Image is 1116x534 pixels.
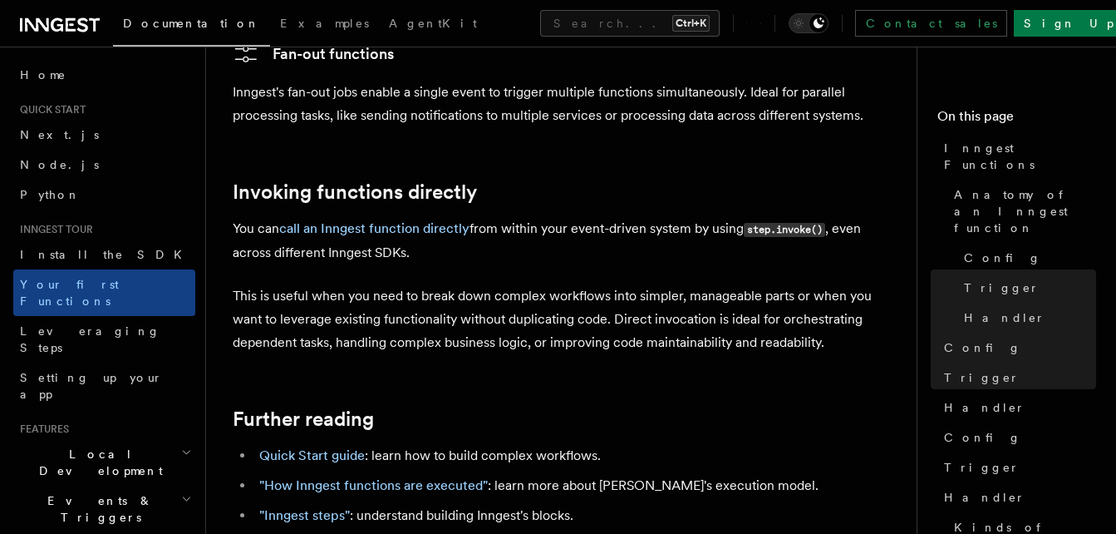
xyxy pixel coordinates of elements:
[389,17,477,30] span: AgentKit
[270,5,379,45] a: Examples
[20,188,81,201] span: Python
[13,150,195,180] a: Node.js
[233,81,897,127] p: Inngest's fan-out jobs enable a single event to trigger multiple functions simultaneously. Ideal ...
[944,339,1021,356] span: Config
[937,363,1096,393] a: Trigger
[20,278,119,308] span: Your first Functions
[259,447,365,463] a: Quick Start guide
[254,474,897,497] li: : learn more about [PERSON_NAME]'s execution model.
[744,223,825,237] code: step.invoke()
[13,446,181,479] span: Local Development
[254,444,897,467] li: : learn how to build complex workflows.
[20,67,66,83] span: Home
[964,250,1041,266] span: Config
[233,408,374,431] a: Further reading
[789,13,828,33] button: Toggle dark mode
[259,507,350,523] a: "Inngest steps"
[944,429,1021,446] span: Config
[13,486,195,532] button: Events & Triggers
[947,180,1096,243] a: Anatomy of an Inngest function
[233,41,394,67] a: Fan-out functions
[937,482,1096,512] a: Handler
[20,371,163,401] span: Setting up your app
[944,399,1025,416] span: Handler
[13,363,195,409] a: Setting up your app
[13,60,195,90] a: Home
[954,186,1096,236] span: Anatomy of an Inngest function
[937,133,1096,180] a: Inngest Functions
[259,477,488,493] a: "How Inngest functions are executed"
[937,423,1096,452] a: Config
[20,248,192,261] span: Install the SDK
[13,223,93,236] span: Inngest tour
[944,459,1020,476] span: Trigger
[855,10,1007,37] a: Contact sales
[957,243,1096,273] a: Config
[233,284,897,354] p: This is useful when you need to break down complex workflows into simpler, manageable parts or wh...
[233,217,897,265] p: You can from within your event-driven system by using , even across different Inngest SDKs.
[672,15,710,32] kbd: Ctrl+K
[13,180,195,210] a: Python
[20,158,99,171] span: Node.js
[233,180,477,204] a: Invoking functions directly
[20,128,99,141] span: Next.js
[123,17,260,30] span: Documentation
[937,393,1096,423] a: Handler
[13,439,195,486] button: Local Development
[13,269,195,316] a: Your first Functions
[13,423,69,436] span: Features
[957,303,1096,333] a: Handler
[944,489,1025,506] span: Handler
[937,452,1096,482] a: Trigger
[964,279,1040,296] span: Trigger
[280,17,369,30] span: Examples
[944,369,1020,386] span: Trigger
[944,140,1096,173] span: Inngest Functions
[13,120,195,150] a: Next.js
[13,103,86,116] span: Quick start
[957,273,1096,303] a: Trigger
[279,220,470,236] a: call an Inngest function directly
[20,324,160,354] span: Leveraging Steps
[379,5,487,45] a: AgentKit
[113,5,270,47] a: Documentation
[540,10,720,37] button: Search...Ctrl+K
[937,106,1096,133] h4: On this page
[13,492,181,526] span: Events & Triggers
[13,316,195,363] a: Leveraging Steps
[13,240,195,269] a: Install the SDK
[964,309,1045,326] span: Handler
[254,504,897,527] li: : understand building Inngest's blocks.
[937,333,1096,363] a: Config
